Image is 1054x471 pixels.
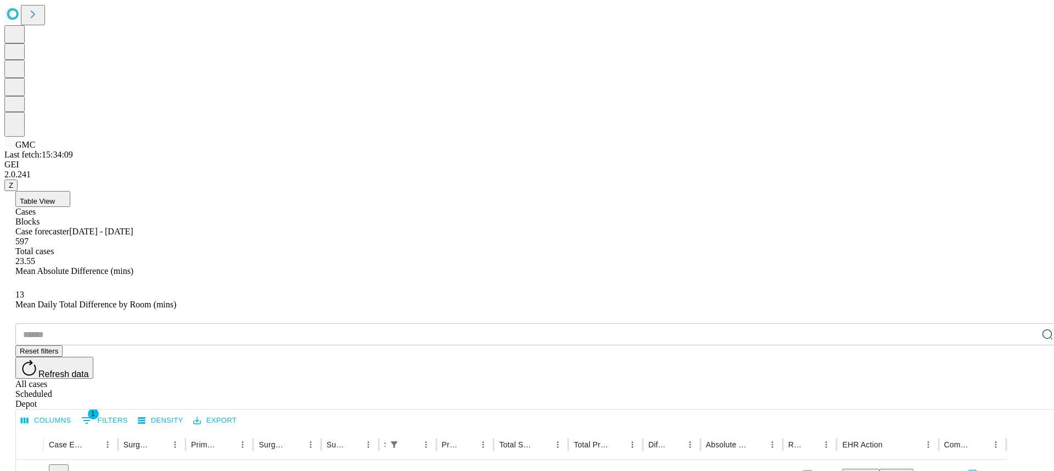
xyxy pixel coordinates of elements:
[550,437,565,452] button: Menu
[4,150,73,159] span: Last fetch: 15:34:09
[49,440,83,449] div: Case Epic Id
[190,412,239,429] button: Export
[69,227,133,236] span: [DATE] - [DATE]
[167,437,183,452] button: Menu
[15,227,69,236] span: Case forecaster
[79,412,131,429] button: Show filters
[235,437,250,452] button: Menu
[460,437,475,452] button: Sort
[706,440,748,449] div: Absolute Difference
[20,347,58,355] span: Reset filters
[988,437,1003,452] button: Menu
[667,437,682,452] button: Sort
[15,237,29,246] span: 597
[749,437,765,452] button: Sort
[403,437,418,452] button: Sort
[535,437,550,452] button: Sort
[442,440,459,449] div: Predicted In Room Duration
[85,437,100,452] button: Sort
[100,437,115,452] button: Menu
[191,440,218,449] div: Primary Service
[682,437,698,452] button: Menu
[38,369,89,379] span: Refresh data
[765,437,780,452] button: Menu
[475,437,491,452] button: Menu
[625,437,640,452] button: Menu
[259,440,286,449] div: Surgery Name
[4,160,1050,170] div: GEI
[921,437,936,452] button: Menu
[220,437,235,452] button: Sort
[15,266,133,276] span: Mean Absolute Difference (mins)
[842,440,882,449] div: EHR Action
[361,437,376,452] button: Menu
[18,412,74,429] button: Select columns
[384,440,385,449] div: Scheduled In Room Duration
[303,437,318,452] button: Menu
[288,437,303,452] button: Sort
[15,300,176,309] span: Mean Daily Total Difference by Room (mins)
[4,180,18,191] button: Z
[944,440,972,449] div: Comments
[88,408,99,419] span: 1
[15,256,35,266] span: 23.55
[124,440,151,449] div: Surgeon Name
[15,357,93,379] button: Refresh data
[386,437,402,452] div: 1 active filter
[803,437,818,452] button: Sort
[135,412,186,429] button: Density
[609,437,625,452] button: Sort
[152,437,167,452] button: Sort
[818,437,834,452] button: Menu
[345,437,361,452] button: Sort
[15,345,63,357] button: Reset filters
[574,440,608,449] div: Total Predicted Duration
[15,290,24,299] span: 13
[648,440,666,449] div: Difference
[327,440,344,449] div: Surgery Date
[973,437,988,452] button: Sort
[15,246,54,256] span: Total cases
[386,437,402,452] button: Show filters
[15,191,70,207] button: Table View
[499,440,534,449] div: Total Scheduled Duration
[4,170,1050,180] div: 2.0.241
[9,181,13,189] span: Z
[418,437,434,452] button: Menu
[884,437,899,452] button: Sort
[20,197,55,205] span: Table View
[788,440,803,449] div: Resolved in EHR
[15,140,35,149] span: GMC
